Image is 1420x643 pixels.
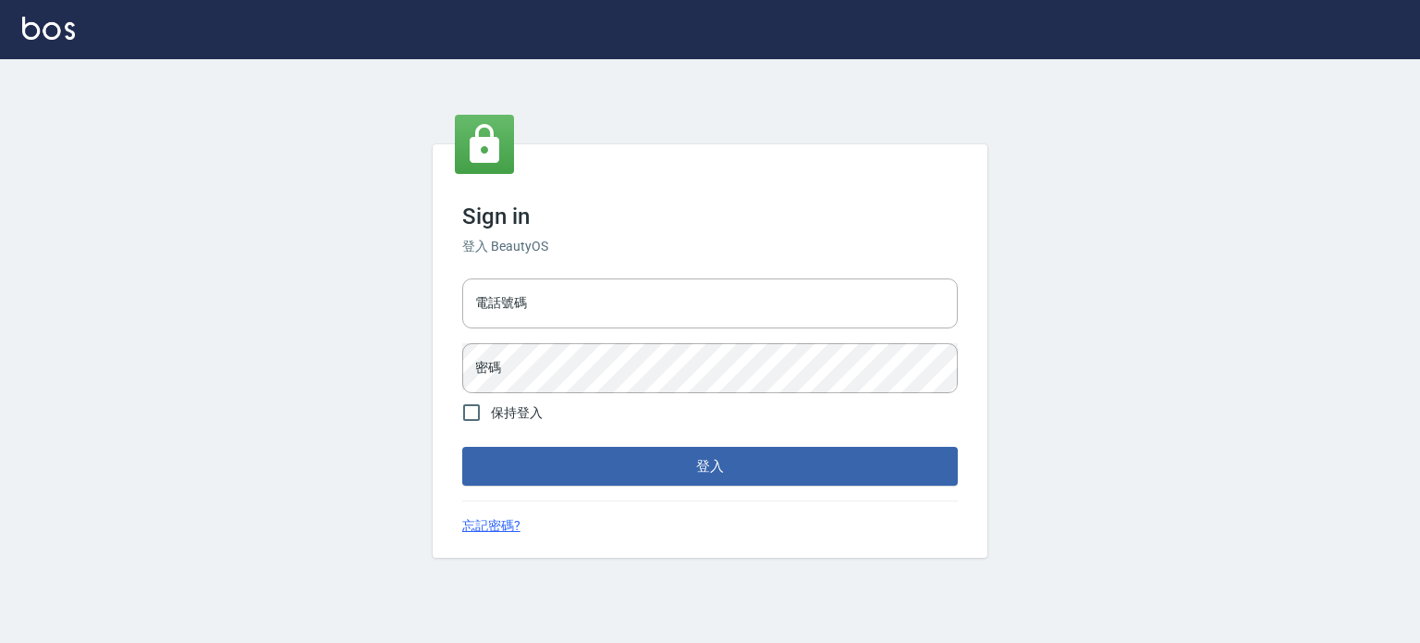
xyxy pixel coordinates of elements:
[491,403,543,423] span: 保持登入
[462,237,958,256] h6: 登入 BeautyOS
[462,516,520,536] a: 忘記密碼?
[462,447,958,486] button: 登入
[22,17,75,40] img: Logo
[462,204,958,229] h3: Sign in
